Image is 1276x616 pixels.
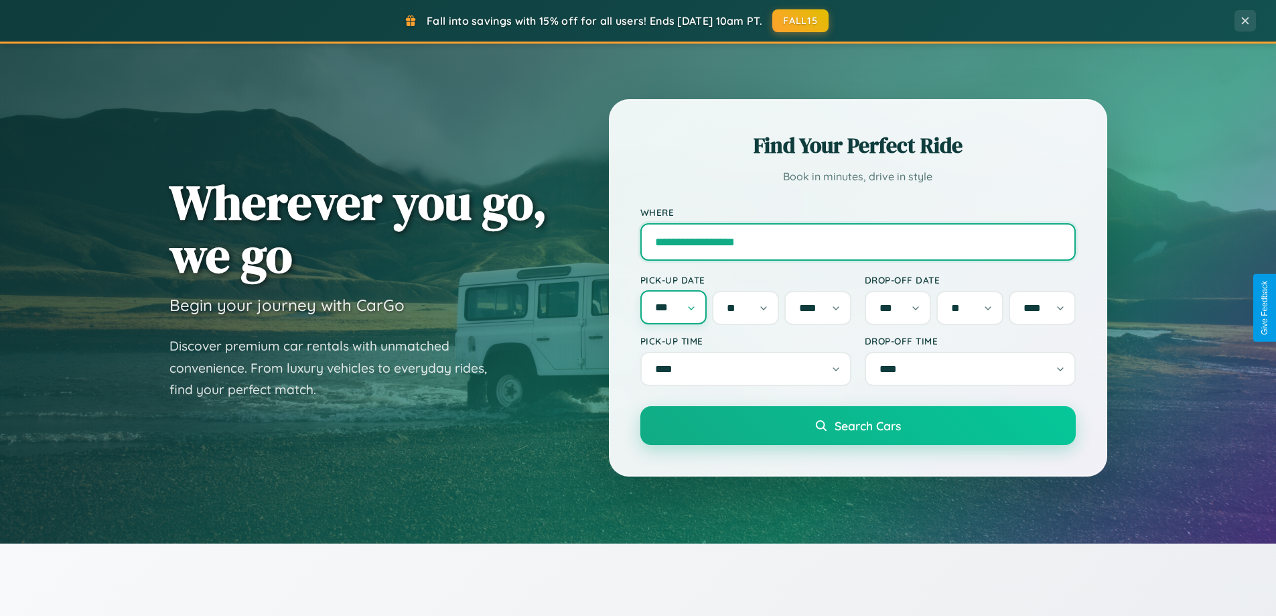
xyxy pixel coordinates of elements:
[640,406,1076,445] button: Search Cars
[640,206,1076,218] label: Where
[169,295,405,315] h3: Begin your journey with CarGo
[427,14,762,27] span: Fall into savings with 15% off for all users! Ends [DATE] 10am PT.
[865,335,1076,347] label: Drop-off Time
[865,274,1076,286] label: Drop-off Date
[169,176,547,282] h1: Wherever you go, we go
[169,335,504,401] p: Discover premium car rentals with unmatched convenience. From luxury vehicles to everyday rides, ...
[640,335,851,347] label: Pick-up Time
[772,9,829,32] button: FALL15
[640,167,1076,186] p: Book in minutes, drive in style
[640,131,1076,160] h2: Find Your Perfect Ride
[1260,281,1269,335] div: Give Feedback
[640,274,851,286] label: Pick-up Date
[835,418,901,433] span: Search Cars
